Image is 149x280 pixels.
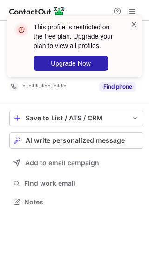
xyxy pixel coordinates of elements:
img: ContactOut v5.3.10 [9,6,65,17]
span: Find work email [24,179,140,188]
button: save-profile-one-click [9,110,143,126]
img: error [14,22,29,37]
button: Find work email [9,177,143,190]
span: Notes [24,198,140,206]
button: AI write personalized message [9,132,143,149]
button: Notes [9,196,143,209]
div: Save to List / ATS / CRM [26,114,127,122]
header: This profile is restricted on the free plan. Upgrade your plan to view all profiles. [34,22,119,50]
span: Upgrade Now [51,60,91,67]
button: Add to email campaign [9,154,143,171]
span: Add to email campaign [25,159,99,167]
span: AI write personalized message [26,137,125,144]
button: Upgrade Now [34,56,108,71]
